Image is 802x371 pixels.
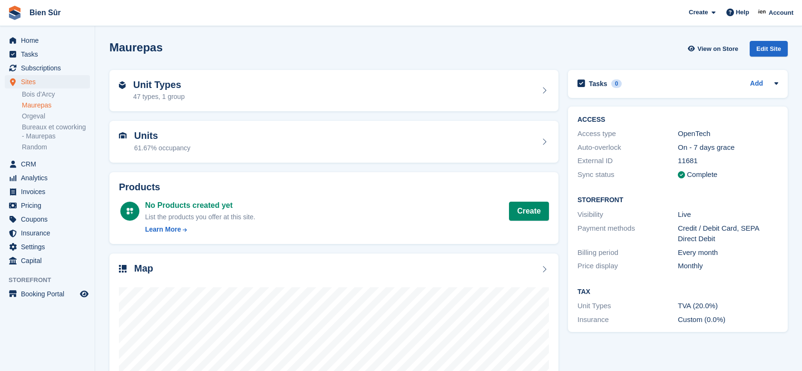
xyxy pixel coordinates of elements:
[21,199,78,212] span: Pricing
[736,8,749,17] span: Help
[21,185,78,198] span: Invoices
[22,143,90,152] a: Random
[109,70,558,112] a: Unit Types 47 types, 1 group
[509,202,549,221] a: Create
[577,261,678,272] div: Price display
[21,75,78,88] span: Sites
[577,196,778,204] h2: Storefront
[145,225,255,234] a: Learn More
[21,287,78,301] span: Booking Portal
[5,213,90,226] a: menu
[145,225,181,234] div: Learn More
[21,171,78,185] span: Analytics
[577,116,778,124] h2: ACCESS
[134,130,190,141] h2: Units
[577,169,678,180] div: Sync status
[697,44,738,54] span: View on Store
[577,209,678,220] div: Visibility
[22,123,90,141] a: Bureaux et coworking - Maurepas
[5,199,90,212] a: menu
[109,41,163,54] h2: Maurepas
[5,226,90,240] a: menu
[577,247,678,258] div: Billing period
[5,34,90,47] a: menu
[26,5,65,20] a: Bien Sûr
[577,288,778,296] h2: Tax
[678,209,778,220] div: Live
[5,254,90,267] a: menu
[678,301,778,312] div: TVA (20.0%)
[750,41,788,57] div: Edit Site
[21,226,78,240] span: Insurance
[119,81,126,89] img: unit-type-icn-2b2737a686de81e16bb02015468b77c625bbabd49415b5ef34ead5e3b44a266d.svg
[145,213,255,221] span: List the products you offer at this site.
[678,156,778,166] div: 11681
[750,78,763,89] a: Add
[145,200,255,211] div: No Products created yet
[5,171,90,185] a: menu
[21,254,78,267] span: Capital
[769,8,793,18] span: Account
[678,314,778,325] div: Custom (0.0%)
[5,240,90,254] a: menu
[5,48,90,61] a: menu
[689,8,708,17] span: Create
[758,8,767,17] img: Asmaa Habri
[22,90,90,99] a: Bois d'Arcy
[133,92,185,102] div: 47 types, 1 group
[678,247,778,258] div: Every month
[8,6,22,20] img: stora-icon-8386f47178a22dfd0bd8f6a31ec36ba5ce8667c1dd55bd0f319d3a0aa187defe.svg
[22,101,90,110] a: Maurepas
[687,169,717,180] div: Complete
[577,128,678,139] div: Access type
[589,79,607,88] h2: Tasks
[9,275,95,285] span: Storefront
[134,263,153,274] h2: Map
[78,288,90,300] a: Preview store
[611,79,622,88] div: 0
[5,61,90,75] a: menu
[5,287,90,301] a: menu
[21,48,78,61] span: Tasks
[119,132,127,139] img: unit-icn-7be61d7bf1b0ce9d3e12c5938cc71ed9869f7b940bace4675aadf7bd6d80202e.svg
[21,157,78,171] span: CRM
[22,112,90,121] a: Orgeval
[678,223,778,244] div: Credit / Debit Card, SEPA Direct Debit
[678,142,778,153] div: On - 7 days grace
[21,61,78,75] span: Subscriptions
[119,182,549,193] h2: Products
[750,41,788,60] a: Edit Site
[678,128,778,139] div: OpenTech
[134,143,190,153] div: 61.67% occupancy
[5,75,90,88] a: menu
[21,34,78,47] span: Home
[126,207,134,215] img: custom-product-icn-white-7c27a13f52cf5f2f504a55ee73a895a1f82ff5669d69490e13668eaf7ade3bb5.svg
[577,301,678,312] div: Unit Types
[577,314,678,325] div: Insurance
[678,261,778,272] div: Monthly
[21,240,78,254] span: Settings
[577,223,678,244] div: Payment methods
[119,265,127,273] img: map-icn-33ee37083ee616e46c38cad1a60f524a97daa1e2b2c8c0bc3eb3415660979fc1.svg
[686,41,742,57] a: View on Store
[5,185,90,198] a: menu
[133,79,185,90] h2: Unit Types
[577,156,678,166] div: External ID
[5,157,90,171] a: menu
[21,213,78,226] span: Coupons
[577,142,678,153] div: Auto-overlock
[109,121,558,163] a: Units 61.67% occupancy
